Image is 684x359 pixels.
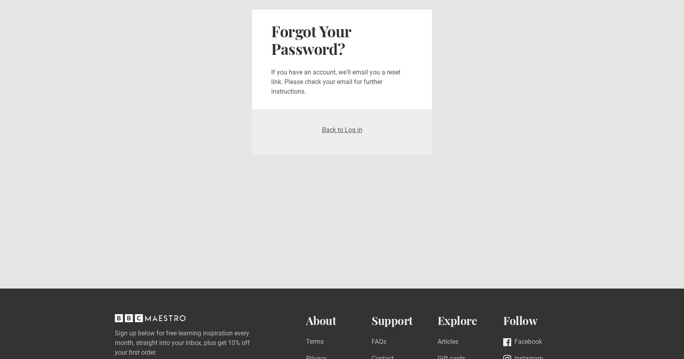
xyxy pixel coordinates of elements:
[271,68,413,96] p: If you have an account, we'll email you a reset link. Please check your email for further instruc...
[322,126,362,134] a: Back to Log in
[372,314,438,327] h2: Support
[372,337,386,348] a: FAQs
[503,337,542,348] a: Facebook
[438,337,458,348] a: Articles
[115,314,186,322] svg: BBC Maestro, back to top
[438,314,504,327] h2: Explore
[306,314,372,327] h2: About
[271,22,413,58] h2: Forgot Your Password?
[306,337,324,348] a: Terms
[115,329,274,357] label: Sign up below for free learning inspiration every month, straight into your inbox, plus get 10% o...
[503,314,569,327] h2: Follow
[115,317,186,325] a: BBC Maestro, back to top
